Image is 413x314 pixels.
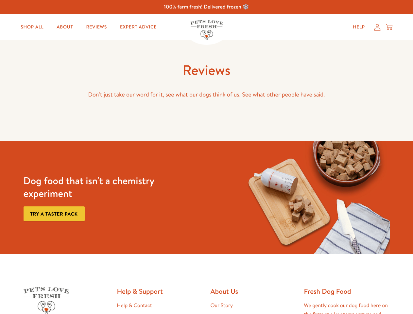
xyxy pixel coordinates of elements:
h3: Dog food that isn't a chemistry experiment [24,174,173,200]
a: Reviews [81,21,112,34]
img: Fussy [240,141,389,254]
a: Help [348,21,370,34]
a: Our Story [211,302,233,309]
a: Try a taster pack [24,206,85,221]
h2: Fresh Dog Food [304,287,390,296]
h1: Reviews [24,61,390,79]
a: Help & Contact [117,302,152,309]
p: Don't just take our word for it, see what our dogs think of us. See what other people have said. [24,90,390,100]
a: Shop All [15,21,49,34]
a: About [51,21,78,34]
h2: Help & Support [117,287,203,296]
img: Pets Love Fresh [190,20,223,40]
a: Expert Advice [115,21,162,34]
h2: About Us [211,287,296,296]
